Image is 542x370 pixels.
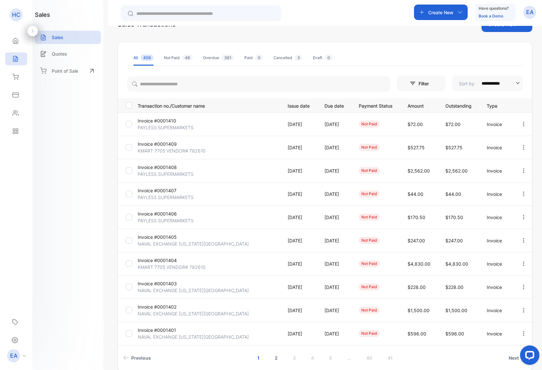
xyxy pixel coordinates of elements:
span: $2,562.00 [408,168,430,174]
div: Not Paid [164,55,193,61]
div: not paid [359,144,380,151]
p: Invoice [487,121,507,128]
a: Page 5 [321,352,340,364]
p: Create New [428,9,453,16]
span: $228.00 [445,284,463,290]
p: Invoice #0001404 [138,257,185,264]
span: 0 [255,55,263,61]
div: not paid [359,283,380,291]
div: not paid [359,214,380,221]
p: Amount [408,101,432,109]
span: $4,830.00 [445,261,468,267]
p: Invoice #0001406 [138,210,185,217]
p: [DATE] [288,144,311,151]
span: $1,500.00 [445,308,467,313]
ul: Pagination [118,352,532,364]
span: $247.00 [445,238,463,243]
div: Overdue [203,55,234,61]
p: [DATE] [288,167,311,174]
p: HC [12,11,20,19]
p: Invoice [487,260,507,267]
p: Payment Status [359,101,394,109]
p: PAYLESS SUPERMARKETS [138,171,194,177]
p: Quotes [52,50,67,57]
p: Type [487,101,507,109]
div: not paid [359,121,380,128]
p: [DATE] [288,237,311,244]
a: Previous page [121,352,154,364]
p: [DATE] [288,307,311,314]
span: $228.00 [408,284,426,290]
a: Page 41 [380,352,400,364]
span: $72.00 [445,122,461,127]
span: $4,830.00 [408,261,430,267]
p: KMART 7705 VENDOR# 782610 [138,264,206,270]
p: Invoice #0001409 [138,141,185,147]
span: $1,500.00 [408,308,430,313]
span: $44.00 [445,191,461,197]
span: $247.00 [408,238,425,243]
a: Page 2 [267,352,285,364]
p: Point of Sale [52,68,78,74]
span: 3 [295,55,303,61]
p: Invoice #0001410 [138,117,185,124]
p: Invoice [487,330,507,337]
p: Invoice #0001403 [138,280,185,287]
p: Invoice [487,237,507,244]
a: Point of Sale [35,64,101,78]
p: [DATE] [324,260,345,267]
span: $596.00 [408,331,426,336]
p: [DATE] [288,214,311,221]
p: [DATE] [324,237,345,244]
p: [DATE] [288,121,311,128]
p: EA [10,352,17,360]
div: not paid [359,190,380,197]
a: Jump forward [339,352,359,364]
p: [DATE] [324,214,345,221]
span: Next [509,354,519,361]
span: $527.75 [408,145,425,150]
p: PAYLESS SUPERMARKETS [138,217,194,224]
p: Transaction no./Customer name [138,101,280,109]
p: PAYLESS SUPERMARKETS [138,194,194,201]
span: 48 [182,55,193,61]
p: Sales [52,34,63,41]
span: $170.50 [408,215,425,220]
span: 409 [141,55,154,61]
div: Draft [313,55,333,61]
a: Page 3 [285,352,303,364]
button: Sort by [452,76,523,91]
p: Invoice [487,191,507,197]
span: $2,562.00 [445,168,468,174]
div: not paid [359,307,380,314]
p: Invoice [487,307,507,314]
p: [DATE] [324,307,345,314]
span: 361 [222,55,234,61]
a: Page 4 [303,352,322,364]
p: Sort by [459,80,474,87]
div: Cancelled [273,55,303,61]
p: NAVAL EXCHANGE [US_STATE][GEOGRAPHIC_DATA] [138,287,249,294]
a: Page 1 is your current page [250,352,267,364]
iframe: LiveChat chat widget [515,343,542,370]
p: [DATE] [324,284,345,291]
span: $170.50 [445,215,463,220]
p: Invoice [487,167,507,174]
a: Quotes [35,47,101,60]
p: [DATE] [324,121,345,128]
div: not paid [359,260,380,267]
p: NAVAL EXCHANGE [US_STATE][GEOGRAPHIC_DATA] [138,310,249,317]
p: Invoice #0001405 [138,234,185,240]
div: Paid [244,55,263,61]
button: EA [523,5,536,20]
h1: sales [35,10,50,19]
p: NAVAL EXCHANGE [US_STATE][GEOGRAPHIC_DATA] [138,240,249,247]
p: [DATE] [288,330,311,337]
p: Invoice #0001401 [138,327,185,333]
button: Create New [414,5,468,20]
p: Invoice #0001402 [138,303,185,310]
div: not paid [359,330,380,337]
p: [DATE] [288,191,311,197]
p: Outstanding [445,101,473,109]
